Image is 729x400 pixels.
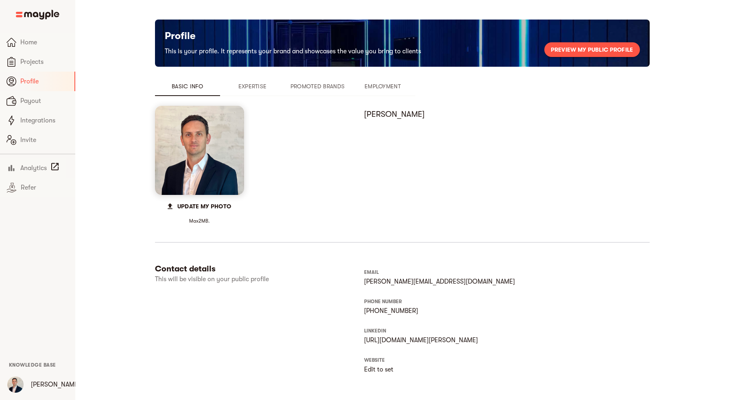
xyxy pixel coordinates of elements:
[16,10,59,20] img: Main logo
[20,135,69,145] span: Invite
[583,306,729,400] iframe: Chat Widget
[155,218,244,224] span: Max 2 MB.
[9,362,56,368] span: Knowledge Base
[20,96,69,106] span: Payout
[364,299,402,304] span: PHONE NUMBER
[9,361,56,368] a: Knowledge Base
[20,57,69,67] span: Projects
[364,269,379,275] span: EMAIL
[161,203,238,209] span: Upload File / Select File from Cloud
[364,109,646,120] h6: [PERSON_NAME]
[161,198,238,214] button: Update my photo
[155,274,310,284] p: This will be visible on your public profile
[20,116,69,125] span: Integrations
[290,81,345,91] span: Promoted Brands
[364,328,386,334] span: LINKEDIN
[364,306,646,316] p: [PHONE_NUMBER]
[364,365,646,374] p: Edit to set
[544,42,640,57] button: Preview my public profile
[31,380,80,389] p: [PERSON_NAME]
[155,264,361,274] h6: Contact details
[364,357,385,363] span: WEBSITE
[21,183,69,192] span: Refer
[168,201,231,211] span: Update my photo
[225,81,280,91] span: Expertise
[165,29,421,42] h5: Profile
[7,376,24,393] img: ZsEnHJdrQw67eTq5TeXO
[165,46,421,57] h6: This is your profile. It represents your brand and showcases the value you bring to clients
[160,81,215,91] span: Basic Info
[364,335,646,345] p: [URL][DOMAIN_NAME][PERSON_NAME]
[364,277,646,286] p: [PERSON_NAME][EMAIL_ADDRESS][DOMAIN_NAME]
[20,163,47,173] span: Analytics
[355,81,410,91] span: Employment
[20,37,69,47] span: Home
[166,202,174,210] span: file_upload
[20,77,68,86] span: Profile
[551,45,633,55] span: Preview my public profile
[2,372,28,398] button: User Menu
